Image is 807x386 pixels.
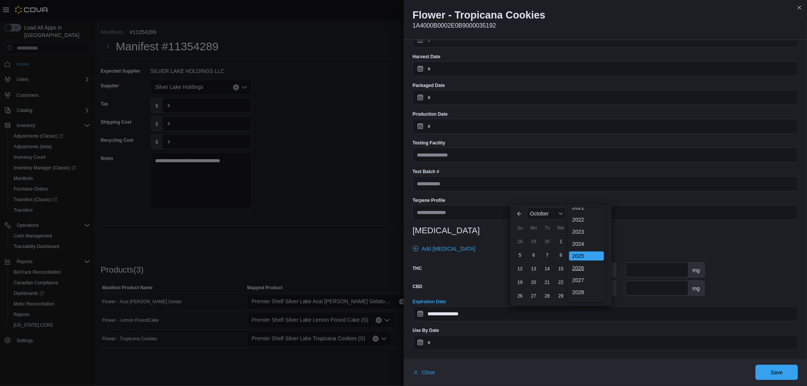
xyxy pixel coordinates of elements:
div: day-1 [555,236,567,248]
input: Press the down key to open a popover containing a calendar. [413,33,798,48]
input: Press the down key to open a popover containing a calendar. [413,61,798,76]
span: October [530,211,549,217]
div: day-29 [528,236,540,248]
div: day-30 [541,236,554,248]
h2: Flower - Tropicana Cookies [413,9,798,21]
button: Close [413,365,435,380]
div: day-28 [541,290,554,302]
input: Press the down key to enter a popover containing a calendar. Press the escape key to close the po... [413,306,798,321]
input: Press the down key to open a popover containing a calendar. [413,335,798,350]
div: day-13 [528,263,540,275]
label: Test Batch # [413,169,439,175]
span: Save [771,369,783,376]
div: 2027 [569,276,604,285]
div: day-6 [528,249,540,261]
div: day-22 [555,276,567,288]
div: Mo [528,222,540,234]
div: mg [688,263,704,277]
div: 2028 [569,288,604,297]
label: Harvest Date [413,54,440,60]
div: 2026 [569,264,604,273]
div: 2022 [569,215,604,224]
p: 1A4000B0002E0B9000035192 [413,21,798,30]
div: We [555,222,567,234]
button: Add [MEDICAL_DATA] [410,241,479,256]
h3: [MEDICAL_DATA] [413,226,798,235]
div: day-21 [541,276,554,288]
div: 2029 [569,300,604,309]
div: day-8 [555,249,567,261]
button: Save [756,365,798,380]
div: day-12 [514,263,526,275]
label: Production Date [413,111,448,117]
div: 2021 [569,203,604,212]
label: Expiration Date [413,299,446,305]
label: Use By Date [413,327,439,333]
button: Close this dialog [795,3,804,12]
div: Button. Open the month selector. October is currently selected. [527,208,566,220]
div: day-15 [555,263,567,275]
div: Tu [541,222,554,234]
span: Close [422,369,435,376]
div: day-29 [555,290,567,302]
div: day-19 [514,276,526,288]
div: day-7 [541,249,554,261]
div: October, 2025 [513,235,609,303]
div: day-28 [514,236,526,248]
label: CBD [413,284,423,290]
div: 2023 [569,227,604,236]
label: Packaged Date [413,82,445,88]
div: day-27 [528,290,540,302]
div: day-5 [514,249,526,261]
div: day-20 [528,276,540,288]
label: Terpene Profile [413,197,445,203]
div: day-14 [541,263,554,275]
div: 2024 [569,239,604,248]
label: Testing Facility [413,140,445,146]
div: mg [688,281,704,295]
input: Press the down key to open a popover containing a calendar. [413,119,798,134]
button: Previous Month [513,208,526,220]
div: Su [514,222,526,234]
div: day-26 [514,290,526,302]
input: Press the down key to open a popover containing a calendar. [413,90,798,105]
div: 2025 [569,251,604,260]
span: Add [MEDICAL_DATA] [422,245,476,253]
label: THC [413,265,422,271]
